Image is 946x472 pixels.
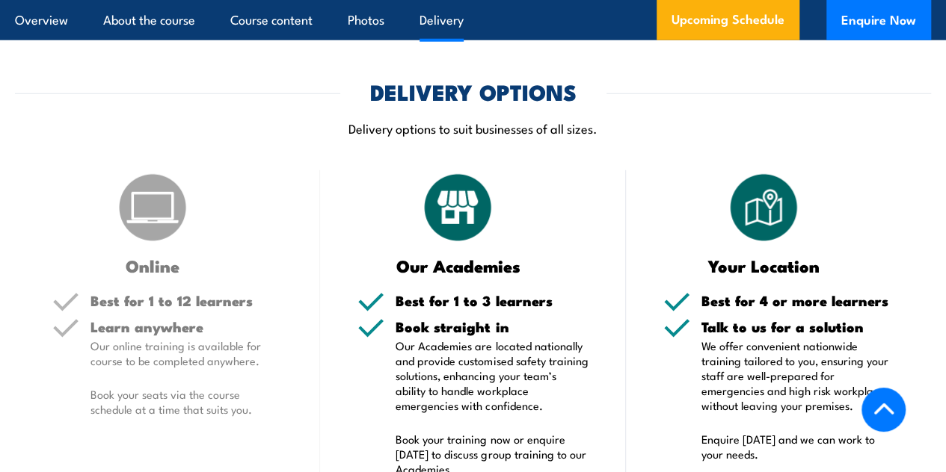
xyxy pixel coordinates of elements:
p: We offer convenient nationwide training tailored to you, ensuring your staff are well-prepared fo... [701,338,894,413]
h3: Online [52,257,253,274]
h5: Best for 1 to 12 learners [90,294,283,308]
h5: Book straight in [396,320,588,334]
p: Our Academies are located nationally and provide customised safety training solutions, enhancing ... [396,338,588,413]
h5: Learn anywhere [90,320,283,334]
p: Delivery options to suit businesses of all sizes. [15,119,931,137]
h2: DELIVERY OPTIONS [370,81,577,101]
h5: Best for 1 to 3 learners [396,294,588,308]
h5: Talk to us for a solution [701,320,894,334]
p: Book your seats via the course schedule at a time that suits you. [90,387,283,417]
p: Enquire [DATE] and we can work to your needs. [701,432,894,462]
h3: Your Location [663,257,864,274]
p: Our online training is available for course to be completed anywhere. [90,338,283,368]
h3: Our Academies [357,257,558,274]
h5: Best for 4 or more learners [701,294,894,308]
